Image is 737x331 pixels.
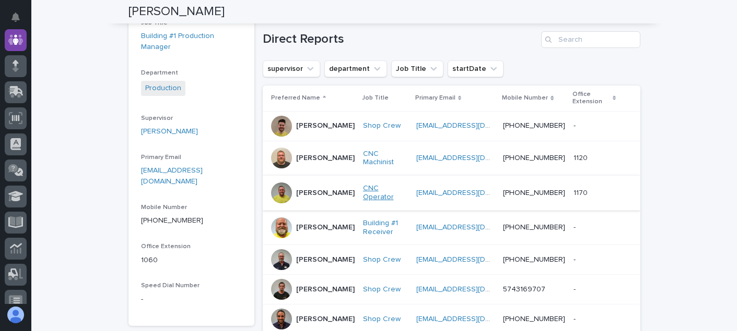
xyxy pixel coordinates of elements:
a: Building #1 Receiver [363,219,408,237]
tr: [PERSON_NAME]CNC Operator [EMAIL_ADDRESS][DOMAIN_NAME] [PHONE_NUMBER]11701170 [263,176,640,211]
p: [PERSON_NAME] [296,255,355,264]
input: Search [541,31,640,48]
h2: [PERSON_NAME] [128,4,225,19]
a: 5743169707 [503,286,545,293]
a: [PHONE_NUMBER] [503,189,565,197]
a: [PHONE_NUMBER] [503,122,565,129]
button: Job Title [391,60,443,77]
span: Department [141,70,178,76]
a: [PHONE_NUMBER] [503,315,565,323]
p: Preferred Name [271,92,320,104]
a: [PHONE_NUMBER] [141,217,203,224]
a: [EMAIL_ADDRESS][DOMAIN_NAME] [416,315,534,323]
p: - [574,253,578,264]
p: [PERSON_NAME] [296,285,355,294]
p: - [141,294,242,305]
span: Speed Dial Number [141,283,200,289]
button: startDate [448,60,504,77]
a: [EMAIL_ADDRESS][DOMAIN_NAME] [416,286,534,293]
span: Job Title [141,20,168,26]
tr: [PERSON_NAME]CNC Machinist [EMAIL_ADDRESS][DOMAIN_NAME] [PHONE_NUMBER]11201120 [263,141,640,176]
h1: Direct Reports [263,32,537,47]
tr: [PERSON_NAME]Building #1 Receiver [EMAIL_ADDRESS][DOMAIN_NAME] [PHONE_NUMBER]-- [263,210,640,245]
a: [EMAIL_ADDRESS][DOMAIN_NAME] [141,167,203,185]
a: Shop Crew [363,255,401,264]
p: - [574,119,578,130]
a: CNC Machinist [363,150,408,167]
a: Shop Crew [363,121,401,130]
p: Primary Email [415,92,455,104]
p: [PERSON_NAME] [296,121,355,130]
a: Production [145,83,181,94]
a: [EMAIL_ADDRESS][DOMAIN_NAME] [416,224,534,231]
a: Building #1 Production Manager [141,31,242,53]
p: [PERSON_NAME] [296,154,355,163]
a: [PHONE_NUMBER] [503,224,565,231]
p: - [574,221,578,232]
div: Notifications [13,13,27,29]
tr: [PERSON_NAME]Shop Crew [EMAIL_ADDRESS][DOMAIN_NAME] [PHONE_NUMBER]-- [263,111,640,141]
a: Shop Crew [363,315,401,324]
p: Mobile Number [502,92,548,104]
p: Office Extension [572,89,610,108]
p: - [574,283,578,294]
a: [EMAIL_ADDRESS][DOMAIN_NAME] [416,122,534,129]
button: department [324,60,387,77]
a: [PERSON_NAME] [141,126,198,137]
span: Supervisor [141,115,173,121]
a: Shop Crew [363,285,401,294]
a: [PHONE_NUMBER] [503,154,565,162]
tr: [PERSON_NAME]Shop Crew [EMAIL_ADDRESS][DOMAIN_NAME] 5743169707-- [263,275,640,304]
p: [PERSON_NAME] [296,189,355,198]
a: [EMAIL_ADDRESS][DOMAIN_NAME] [416,154,534,162]
span: Primary Email [141,154,181,161]
button: supervisor [263,60,320,77]
p: 1170 [574,187,590,198]
p: [PERSON_NAME] [296,223,355,232]
span: Mobile Number [141,204,187,211]
a: [PHONE_NUMBER] [503,256,565,263]
tr: [PERSON_NAME]Shop Crew [EMAIL_ADDRESS][DOMAIN_NAME] [PHONE_NUMBER]-- [263,245,640,275]
p: - [574,313,578,324]
a: [EMAIL_ADDRESS][DOMAIN_NAME] [416,256,534,263]
a: [EMAIL_ADDRESS][DOMAIN_NAME] [416,189,534,197]
p: 1060 [141,255,242,266]
a: CNC Operator [363,184,408,202]
span: Office Extension [141,243,191,250]
button: users-avatar [5,304,27,326]
p: Job Title [362,92,389,104]
p: [PERSON_NAME] [296,315,355,324]
p: 1120 [574,152,590,163]
button: Notifications [5,6,27,28]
